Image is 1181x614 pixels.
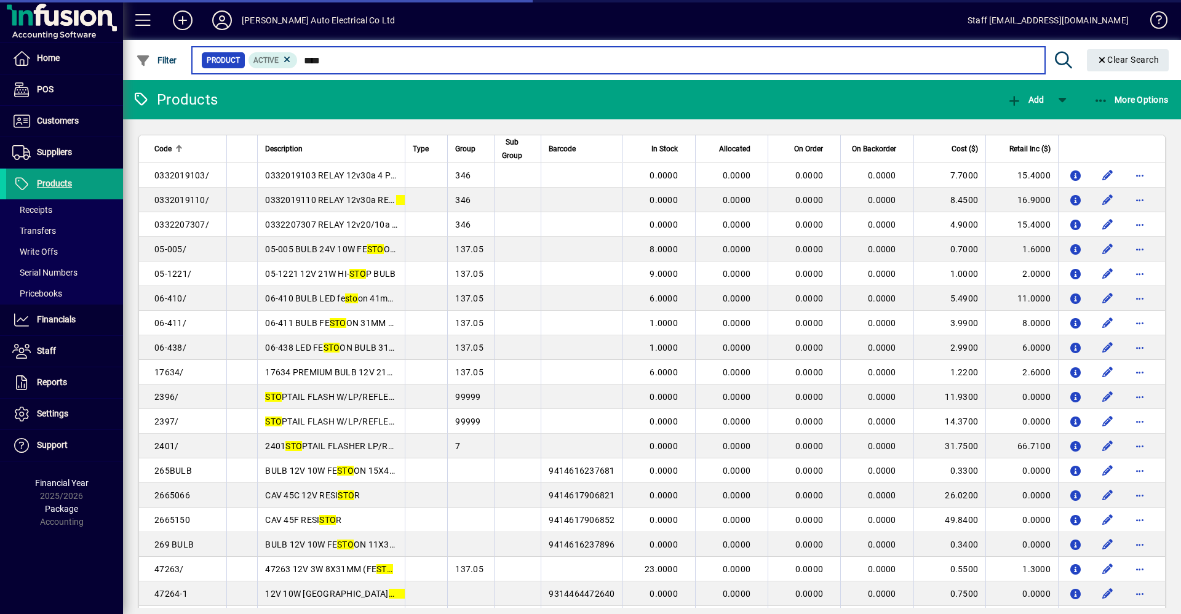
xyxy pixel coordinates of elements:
td: 0.3400 [913,532,985,557]
span: Settings [37,409,68,418]
span: 0.0000 [868,417,896,426]
span: Financials [37,314,76,324]
span: 0.0000 [723,269,751,279]
span: 0.0000 [795,466,824,476]
span: 0.0000 [868,441,896,451]
span: Sub Group [502,135,522,162]
button: Edit [1098,461,1118,480]
button: Edit [1098,535,1118,554]
span: 0332019110 RELAY 12v30a RESI R 4 pi [265,195,434,205]
td: 49.8400 [913,508,985,532]
span: 137.05 [455,564,483,574]
span: 2665066 [154,490,190,500]
span: 0.0000 [795,392,824,402]
span: Serial Numbers [12,268,78,277]
span: CAV 45F RESI R [265,515,341,525]
span: 269 BULB [154,540,194,549]
a: Write Offs [6,241,123,262]
em: STO [324,343,340,353]
span: On Order [794,142,823,156]
span: 137.05 [455,244,483,254]
button: More options [1130,362,1150,382]
span: 06-411 BULB FE ON 31MM 12V [265,318,404,328]
span: 0.0000 [650,540,678,549]
span: 12V 10W [GEOGRAPHIC_DATA] ON (8X28MM) [265,589,462,599]
span: 0.0000 [795,343,824,353]
button: Edit [1098,165,1118,185]
a: Reports [6,367,123,398]
span: BULB 12V 10W FE ON 15X42MM [265,466,409,476]
button: More options [1130,461,1150,480]
span: 06-438 LED FE ON BULB 31MM 12V [265,343,421,353]
span: 17634 PREMIUM BULB 12V 21W FE ON [265,367,435,377]
span: 0.0000 [868,244,896,254]
button: Edit [1098,584,1118,604]
td: 31.7500 [913,434,985,458]
a: Pricebooks [6,283,123,304]
td: 5.4900 [913,286,985,311]
span: 0.0000 [868,515,896,525]
div: Group [455,142,487,156]
span: 137.05 [455,318,483,328]
em: STO [265,392,282,402]
a: Knowledge Base [1141,2,1166,42]
a: Staff [6,336,123,367]
span: In Stock [651,142,678,156]
span: Add [1007,95,1044,105]
span: 0.0000 [795,441,824,451]
span: 137.05 [455,367,483,377]
span: 0.0000 [795,515,824,525]
button: More options [1130,313,1150,333]
td: 4.9000 [913,212,985,237]
span: 0.0000 [723,293,751,303]
div: Staff [EMAIL_ADDRESS][DOMAIN_NAME] [968,10,1129,30]
button: Edit [1098,190,1118,210]
span: 2401 PTAIL FLASHER LP/REVERSE [265,441,420,451]
button: More options [1130,510,1150,530]
span: 0.0000 [723,220,751,229]
em: sto [345,293,358,303]
button: More options [1130,215,1150,234]
span: 9414617906821 [549,490,614,500]
span: 0.0000 [868,392,896,402]
a: Customers [6,106,123,137]
span: 0.0000 [723,589,751,599]
button: More options [1130,485,1150,505]
span: 1.0000 [650,318,678,328]
span: 0.0000 [795,269,824,279]
td: 0.0000 [985,458,1058,483]
button: Filter [133,49,180,71]
button: Edit [1098,239,1118,259]
span: 0.0000 [650,417,678,426]
span: 0.0000 [723,170,751,180]
div: [PERSON_NAME] Auto Electrical Co Ltd [242,10,395,30]
button: More options [1130,338,1150,357]
td: 6.0000 [985,335,1058,360]
span: POS [37,84,54,94]
span: 0.0000 [795,490,824,500]
td: 0.0000 [985,581,1058,606]
button: Profile [202,9,242,31]
button: More options [1130,239,1150,259]
td: 0.0000 [985,532,1058,557]
td: 0.3300 [913,458,985,483]
span: 265BULB [154,466,192,476]
span: 0.0000 [723,466,751,476]
span: 1.0000 [650,343,678,353]
span: Cost ($) [952,142,978,156]
span: 0.0000 [650,195,678,205]
span: 06-410/ [154,293,186,303]
em: STO [337,466,354,476]
td: 16.9000 [985,188,1058,212]
td: 66.7100 [985,434,1058,458]
td: 1.3000 [985,557,1058,581]
span: 06-411/ [154,318,186,328]
span: 0.0000 [650,466,678,476]
em: STO [337,540,354,549]
span: 99999 [455,392,480,402]
span: 0.0000 [723,244,751,254]
span: Allocated [719,142,750,156]
button: Edit [1098,559,1118,579]
span: 0.0000 [795,195,824,205]
button: Clear [1087,49,1169,71]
